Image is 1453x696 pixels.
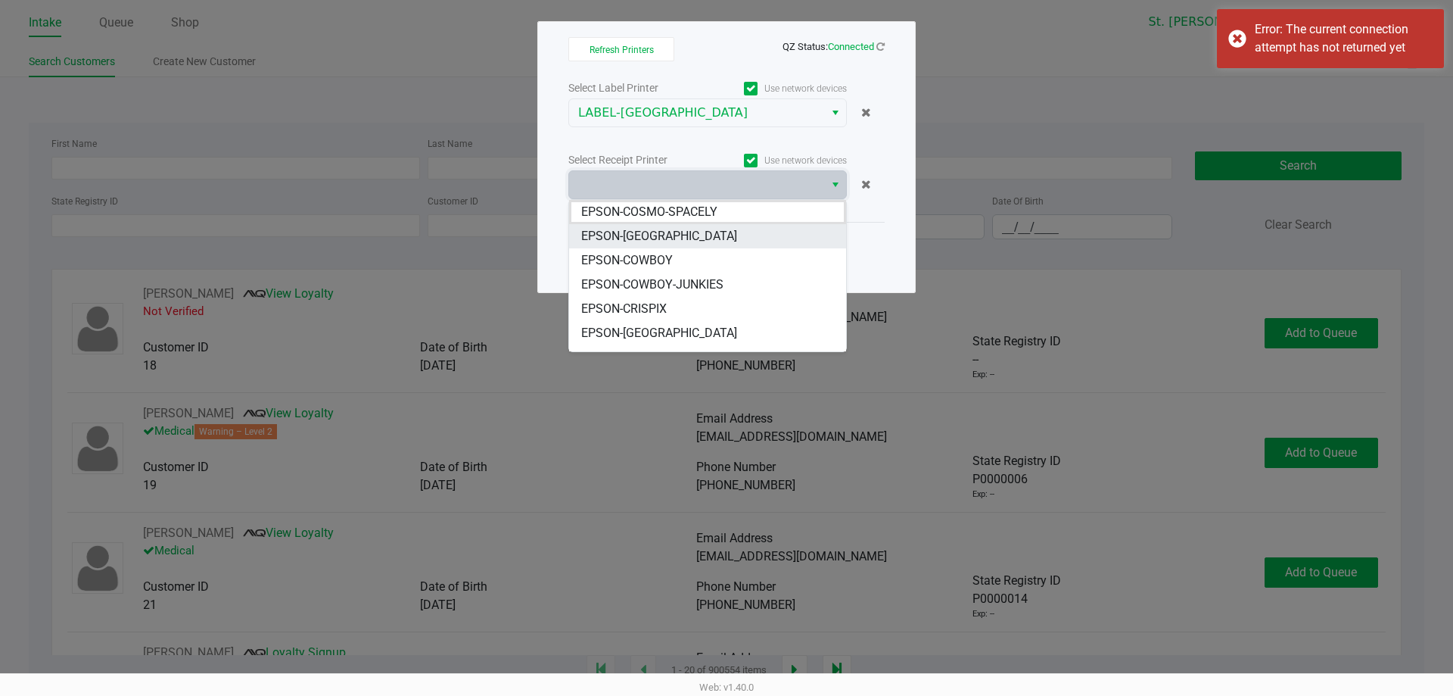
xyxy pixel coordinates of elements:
[1255,20,1433,57] div: Error: The current connection attempt has not returned yet
[708,82,847,95] label: Use network devices
[581,251,673,270] span: EPSON-COWBOY
[824,99,846,126] button: Select
[568,152,708,168] div: Select Receipt Printer
[824,171,846,198] button: Select
[581,324,737,342] span: EPSON-[GEOGRAPHIC_DATA]
[581,227,737,245] span: EPSON-[GEOGRAPHIC_DATA]
[581,348,685,367] span: EPSON-CROOKEDX
[578,104,815,122] span: LABEL-[GEOGRAPHIC_DATA]
[581,203,717,221] span: EPSON-COSMO-SPACELY
[783,41,885,52] span: QZ Status:
[590,45,654,55] span: Refresh Printers
[708,154,847,167] label: Use network devices
[581,276,723,294] span: EPSON-COWBOY-JUNKIES
[699,682,754,693] span: Web: v1.40.0
[581,300,667,318] span: EPSON-CRISPIX
[828,41,874,52] span: Connected
[568,37,674,61] button: Refresh Printers
[568,80,708,96] div: Select Label Printer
